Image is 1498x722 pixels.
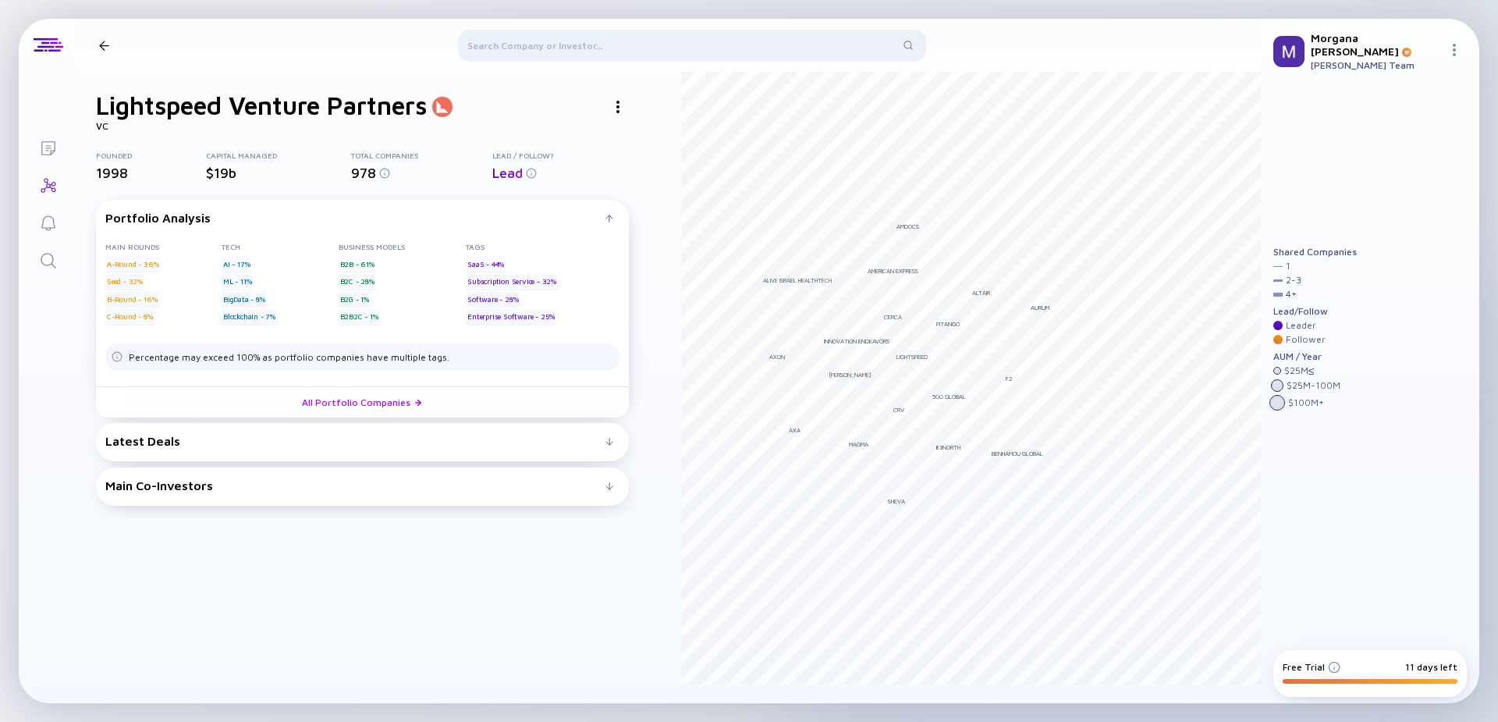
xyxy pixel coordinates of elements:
div: Magma [849,440,868,448]
div: B2B2C - 1% [339,309,380,325]
img: Tags Dislacimer info icon [112,351,122,362]
div: Cerca [884,313,902,321]
div: CRV [893,406,904,414]
img: Menu [1448,44,1461,56]
div: 11 days left [1405,661,1457,673]
div: ≤ [1308,365,1315,376]
div: Lead/Follow [1273,306,1357,317]
img: Info for Lead / Follow? [526,168,537,179]
div: Tags [466,242,619,251]
a: Search [19,240,77,278]
div: AXA [789,426,800,434]
div: VC [96,120,629,132]
div: $ 100M + [1288,397,1324,408]
div: 1998 [96,165,206,181]
a: Reminders [19,203,77,240]
div: Capital Managed [206,151,351,160]
div: Portfolio Analysis [105,211,605,225]
div: 2 - 3 [1286,275,1301,286]
div: C-Round - 8% [105,309,154,325]
div: [PERSON_NAME] Team [1311,59,1442,71]
div: Enterprise Software - 25% [466,309,556,325]
div: [PERSON_NAME] [829,371,871,379]
div: AUM / Year [1273,351,1357,362]
div: Benhamou Global [992,450,1043,457]
img: Investor Actions [616,101,619,113]
div: Total Companies [351,151,492,160]
div: Main Co-Investors [105,478,605,493]
div: $ 25M - 100M [1287,380,1340,391]
div: American Express [868,267,918,275]
div: Founded [96,151,206,160]
span: 978 [351,165,376,181]
div: AltaIR [972,289,990,297]
div: ALIVE Israel HealthTech [763,276,832,284]
div: Axon [769,353,785,361]
div: Business Models [339,242,467,251]
div: Main rounds [105,242,222,251]
div: Morgana [PERSON_NAME] [1311,31,1442,58]
div: Lightspeed [896,353,928,361]
div: B2G - 1% [339,291,371,307]
div: Shared Companies [1273,247,1357,258]
img: Info for Total Companies [379,168,390,179]
a: All Portfolio Companies [96,386,629,418]
div: Tech [222,242,339,251]
div: SaaS - 44% [466,256,506,272]
div: Innovation Endeavors [824,337,889,345]
a: Lists [19,128,77,165]
div: Free Trial [1283,661,1340,673]
div: Seed - 32% [105,274,144,290]
div: Lead / Follow? [492,151,628,160]
div: Blockchain - 7% [222,309,277,325]
div: 1 [1286,261,1290,272]
div: 83North [935,443,960,451]
div: 4 + [1286,289,1297,300]
div: Latest Deals [105,434,605,448]
div: B2C - 28% [339,274,376,290]
div: Sheva [888,497,905,505]
div: ML - 11% [222,274,253,290]
div: A-Round - 36% [105,256,160,272]
div: Pitango [936,320,960,328]
h1: Lightspeed Venture Partners [96,91,427,120]
div: Software - 28% [466,291,520,307]
div: B2B - 61% [339,256,376,272]
span: Lead [492,165,523,181]
div: Percentage may exceed 100% as portfolio companies have multiple tags. [129,351,449,363]
div: Subscription Service - 32% [466,274,558,290]
div: 500 Global [932,393,966,400]
div: Amdocs [896,222,919,230]
div: Aurum [1031,304,1049,311]
div: AI - 17% [222,256,251,272]
img: Morgana Profile Picture [1273,36,1305,67]
div: Follower [1286,334,1326,345]
div: BigData - 8% [222,291,267,307]
div: B-Round - 16% [105,291,158,307]
div: $ 25M [1284,365,1315,376]
a: Investor Map [19,165,77,203]
div: $19b [206,165,351,181]
div: Leader [1286,320,1316,331]
div: F2 [1006,375,1013,382]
